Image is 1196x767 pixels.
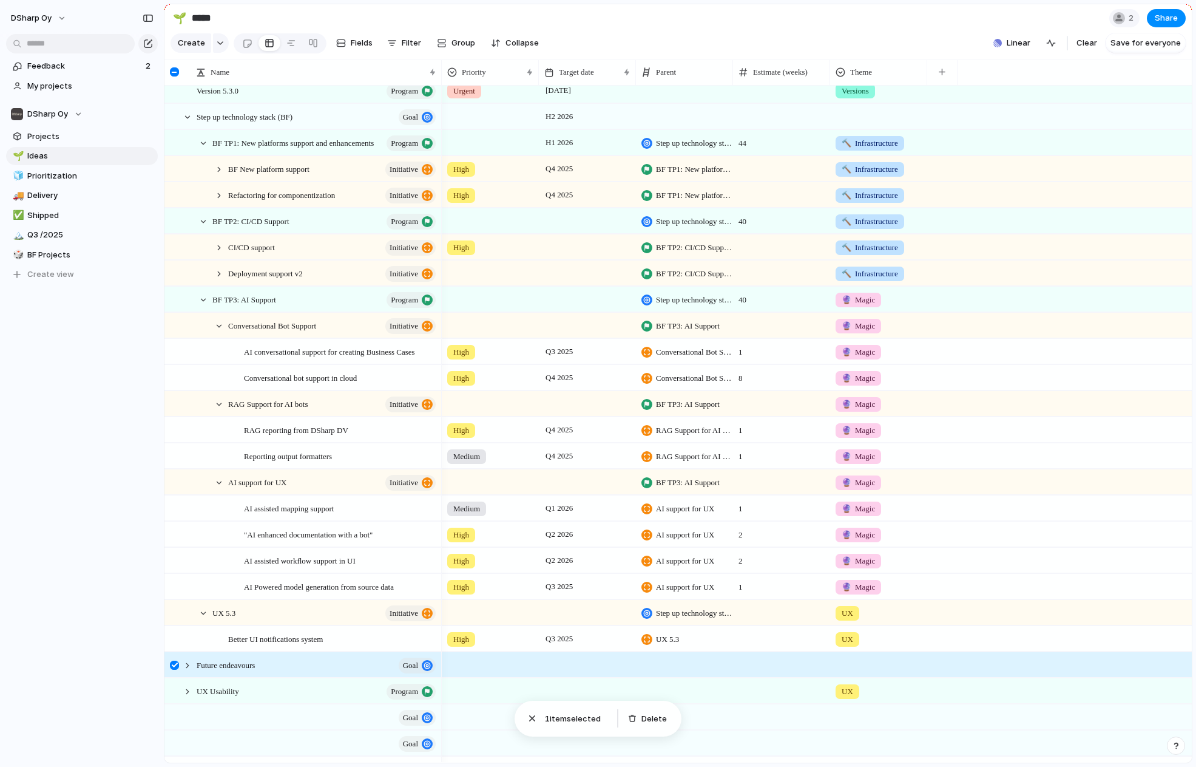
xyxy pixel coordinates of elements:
[6,246,158,264] a: 🎲BF Projects
[390,239,418,256] span: initiative
[656,398,720,411] span: BF TP3: AI Support
[545,713,607,725] span: item selected
[842,504,851,513] span: 🔮
[13,189,21,203] div: 🚚
[842,582,851,591] span: 🔮
[842,530,851,539] span: 🔮
[228,632,323,646] span: Better UI notifications system
[842,529,875,541] span: Magic
[197,83,238,97] span: Version 5.3.0
[734,209,829,228] span: 40
[453,163,469,176] span: High
[11,229,23,241] button: 🏔️
[842,347,851,356] span: 🔮
[753,66,808,78] span: Estimate (weeks)
[244,527,373,541] span: "AI enhanced documentation with a bot"
[734,287,829,306] span: 40
[6,147,158,165] a: 🌱Ideas
[842,346,875,358] span: Magic
[244,423,348,437] span: RAG reporting from DSharp DV
[244,370,357,384] span: Conversational bot support in cloud
[842,268,898,280] span: Infrastructure
[542,344,576,359] span: Q3 2025
[385,266,436,282] button: initiative
[734,574,829,593] span: 1
[11,189,23,202] button: 🚚
[542,370,576,385] span: Q4 2025
[390,605,418,622] span: initiative
[453,346,469,358] span: High
[244,449,332,463] span: Reporting output formatters
[734,522,829,541] span: 2
[656,451,732,463] span: RAG Support for AI bots
[656,242,732,254] span: BF TP2: CI/CD Support
[656,633,679,646] span: UX 5.3
[6,77,158,95] a: My projects
[656,424,732,437] span: RAG Support for AI bots
[656,477,720,489] span: BF TP3: AI Support
[27,189,154,202] span: Delivery
[228,162,309,176] span: BF New platform support
[842,138,851,148] span: 🔨
[403,735,418,752] span: goal
[212,214,289,228] span: BF TP2: CI/CD Support
[391,83,418,100] span: program
[399,736,436,752] button: goal
[453,451,480,463] span: Medium
[6,128,158,146] a: Projects
[212,135,374,149] span: BF TP1: New platforms support and enhancements
[11,170,23,182] button: 🧊
[13,208,21,222] div: ✅
[212,605,235,619] span: UX 5.3
[542,188,576,202] span: Q4 2025
[842,398,875,411] span: Magic
[656,529,714,541] span: AI support for UX
[453,503,480,515] span: Medium
[656,555,714,567] span: AI support for UX
[842,189,898,202] span: Infrastructure
[385,475,436,491] button: initiative
[197,109,292,123] span: Step up technology stack (BF)
[542,501,576,516] span: Q1 2026
[391,213,418,230] span: program
[842,400,851,409] span: 🔮
[1129,12,1137,24] span: 2
[453,529,469,541] span: High
[13,248,21,262] div: 🎲
[842,320,875,332] span: Magic
[6,167,158,185] a: 🧊Prioritization
[6,226,158,244] div: 🏔️Q3 /2025
[656,66,676,78] span: Parent
[842,503,875,515] span: Magic
[385,397,436,412] button: initiative
[171,33,211,53] button: Create
[656,268,732,280] span: BF TP2: CI/CD Support
[842,217,851,226] span: 🔨
[451,37,475,49] span: Group
[244,579,394,593] span: AI Powered model generation from source data
[228,475,286,489] span: AI support for UX
[453,189,469,202] span: High
[1007,37,1030,49] span: Linear
[656,607,732,619] span: Step up technology stack (BF)
[403,709,418,726] span: goal
[27,170,154,182] span: Prioritization
[453,633,469,646] span: High
[842,191,851,200] span: 🔨
[842,85,869,97] span: Versions
[391,291,418,309] span: program
[734,548,829,567] span: 2
[542,449,576,463] span: Q4 2025
[391,683,418,700] span: program
[850,66,872,78] span: Theme
[382,33,426,53] button: Filter
[505,37,539,49] span: Collapse
[656,216,732,228] span: Step up technology stack (BF)
[212,292,276,306] span: BF TP3: AI Support
[453,242,469,254] span: High
[734,339,829,358] span: 1
[390,318,418,335] span: initiative
[842,633,853,646] span: UX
